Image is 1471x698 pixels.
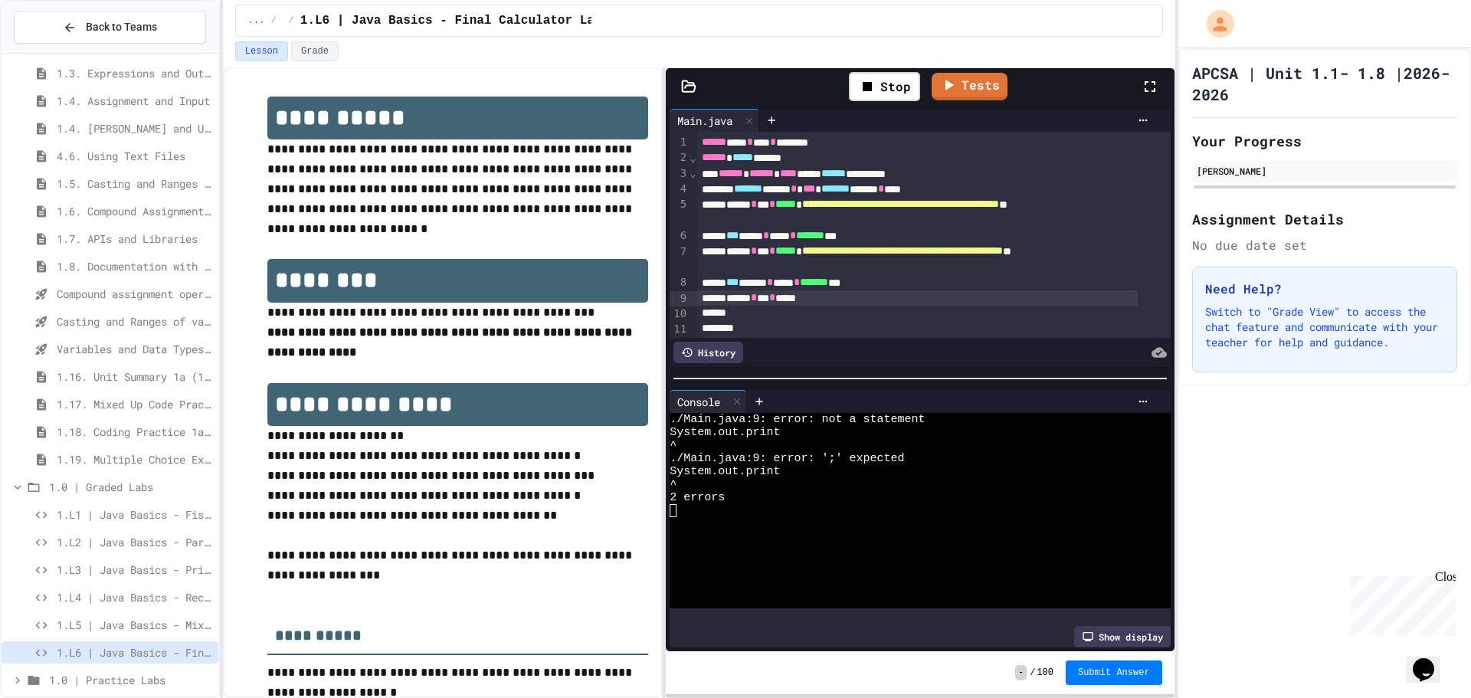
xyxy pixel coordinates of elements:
[670,244,689,276] div: 7
[670,306,689,322] div: 10
[932,73,1007,100] a: Tests
[670,182,689,197] div: 4
[57,644,212,660] span: 1.L6 | Java Basics - Final Calculator Lab
[670,439,677,452] span: ^
[300,11,602,30] span: 1.L6 | Java Basics - Final Calculator Lab
[49,672,212,688] span: 1.0 | Practice Labs
[670,336,689,352] div: 12
[57,369,212,385] span: 1.16. Unit Summary 1a (1.1-1.6)
[1191,6,1238,41] div: My Account
[57,120,212,136] span: 1.4. [PERSON_NAME] and User Input
[1078,667,1150,679] span: Submit Answer
[57,175,212,192] span: 1.5. Casting and Ranges of Values
[57,203,212,219] span: 1.6. Compound Assignment Operators
[57,148,212,164] span: 4.6. Using Text Files
[689,167,696,179] span: Fold line
[689,152,696,164] span: Fold line
[673,342,743,363] div: History
[270,15,276,27] span: /
[849,72,920,101] div: Stop
[57,617,212,633] span: 1.L5 | Java Basics - Mixed Number Lab
[670,291,689,306] div: 9
[670,228,689,244] div: 6
[670,413,925,426] span: ./Main.java:9: error: not a statement
[670,275,689,290] div: 8
[57,451,212,467] span: 1.19. Multiple Choice Exercises for Unit 1a (1.1-1.6)
[57,341,212,357] span: Variables and Data Types - Quiz
[670,390,747,413] div: Console
[670,465,780,478] span: System.out.print
[57,396,212,412] span: 1.17. Mixed Up Code Practice 1.1-1.6
[57,231,212,247] span: 1.7. APIs and Libraries
[670,113,740,129] div: Main.java
[57,93,212,109] span: 1.4. Assignment and Input
[1205,304,1444,350] p: Switch to "Grade View" to access the chat feature and communicate with your teacher for help and ...
[670,135,689,150] div: 1
[57,286,212,302] span: Compound assignment operators - Quiz
[670,197,689,228] div: 5
[670,322,689,337] div: 11
[670,478,677,491] span: ^
[14,11,206,44] button: Back to Teams
[57,589,212,605] span: 1.L4 | Java Basics - Rectangle Lab
[670,394,728,410] div: Console
[57,313,212,329] span: Casting and Ranges of variables - Quiz
[289,15,294,27] span: /
[1192,130,1457,152] h2: Your Progress
[1037,667,1053,679] span: 100
[248,15,265,27] span: ...
[49,479,212,495] span: 1.0 | Graded Labs
[57,506,212,523] span: 1.L1 | Java Basics - Fish Lab
[57,562,212,578] span: 1.L3 | Java Basics - Printing Code Lab
[1074,626,1171,647] div: Show display
[1192,62,1457,105] h1: APCSA | Unit 1.1- 1.8 |2026-2026
[57,424,212,440] span: 1.18. Coding Practice 1a (1.1-1.6)
[1344,570,1456,635] iframe: chat widget
[1066,660,1162,685] button: Submit Answer
[1192,208,1457,230] h2: Assignment Details
[670,426,780,439] span: System.out.print
[1407,637,1456,683] iframe: chat widget
[670,166,689,182] div: 3
[57,258,212,274] span: 1.8. Documentation with Comments and Preconditions
[1197,164,1453,178] div: [PERSON_NAME]
[86,19,157,35] span: Back to Teams
[57,534,212,550] span: 1.L2 | Java Basics - Paragraphs Lab
[57,65,212,81] span: 1.3. Expressions and Output [New]
[1015,665,1027,680] span: -
[235,41,288,61] button: Lesson
[291,41,339,61] button: Grade
[670,109,759,132] div: Main.java
[670,452,904,465] span: ./Main.java:9: error: ';' expected
[670,491,725,504] span: 2 errors
[1205,280,1444,298] h3: Need Help?
[1192,236,1457,254] div: No due date set
[1030,667,1035,679] span: /
[6,6,106,97] div: Chat with us now!Close
[670,150,689,165] div: 2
